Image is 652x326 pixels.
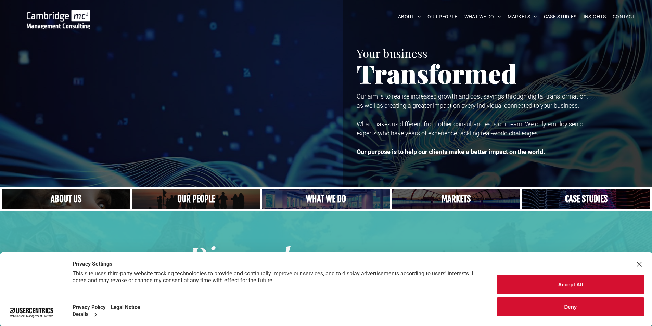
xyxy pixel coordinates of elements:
[357,93,588,109] span: Our aim is to realise increased growth and cost savings through digital transformation, as well a...
[132,189,260,209] a: A crowd in silhouette at sunset, on a rise or lookout point
[121,252,185,268] span: Proud to be
[357,45,427,61] span: Your business
[27,10,90,29] img: Go to Homepage
[392,189,520,209] a: Telecoms | Decades of Experience Across Multiple Industries & Regions
[609,12,638,22] a: CONTACT
[357,120,585,137] span: What makes us different from other consultancies is our team. We only employ senior experts who h...
[522,189,650,209] a: CASE STUDIES | See an Overview of All Our Case Studies | Cambridge Management Consulting
[395,12,424,22] a: ABOUT
[262,189,390,209] a: A yoga teacher lifting his whole body off the ground in the peacock pose
[580,12,609,22] a: INSIGHTS
[357,148,545,155] strong: Our purpose is to help our clients make a better impact on the world.
[296,252,347,268] span: Sponsors
[189,239,290,271] span: Diamond
[357,56,517,90] span: Transformed
[461,12,504,22] a: WHAT WE DO
[424,12,461,22] a: OUR PEOPLE
[351,252,362,268] span: of
[27,11,90,18] a: Your Business Transformed | Cambridge Management Consulting
[540,12,580,22] a: CASE STUDIES
[504,12,540,22] a: MARKETS
[2,189,130,209] a: Close up of woman's face, centered on her eyes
